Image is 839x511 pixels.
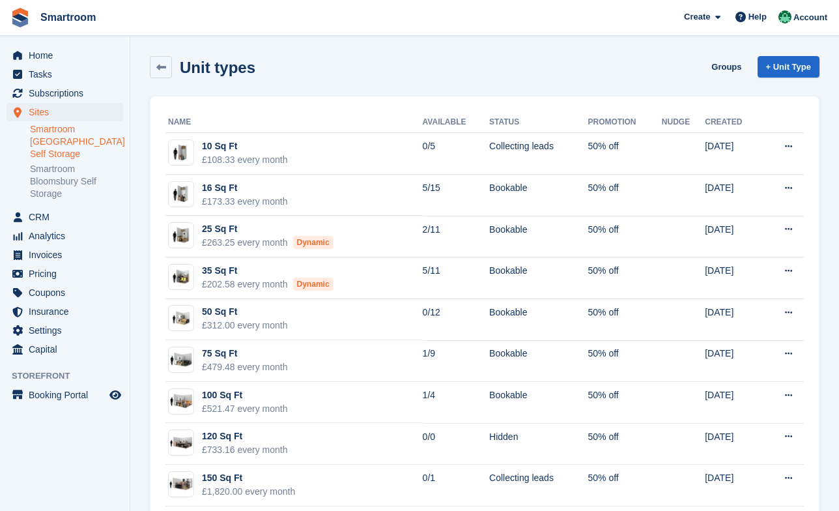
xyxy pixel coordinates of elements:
td: 50% off [588,133,661,175]
td: Collecting leads [489,133,588,175]
span: Booking Portal [29,386,107,404]
td: 1/4 [423,382,489,424]
div: £108.33 every month [202,153,288,167]
img: stora-icon-8386f47178a22dfd0bd8f6a31ec36ba5ce8667c1dd55bd0f319d3a0aa187defe.svg [10,8,30,27]
div: 120 Sq Ft [202,430,288,443]
td: [DATE] [705,299,762,341]
img: 35-sqft-unit.jpg [169,268,193,287]
span: Coupons [29,284,107,302]
span: Analytics [29,227,107,245]
a: menu [7,386,123,404]
td: 0/1 [423,465,489,506]
div: 100 Sq Ft [202,388,288,402]
div: 16 Sq Ft [202,181,288,195]
span: Pricing [29,265,107,283]
td: Bookable [489,175,588,216]
td: 1/9 [423,340,489,382]
td: Bookable [489,382,588,424]
img: 125-sqft-unit.jpg [169,433,193,452]
a: menu [7,321,123,340]
td: [DATE] [705,216,762,257]
td: Bookable [489,216,588,257]
td: 50% off [588,299,661,341]
th: Name [165,112,423,133]
a: Smartroom [GEOGRAPHIC_DATA] Self Storage [30,123,123,160]
td: Bookable [489,257,588,299]
div: Dynamic [293,236,334,249]
div: 10 Sq Ft [202,139,288,153]
td: [DATE] [705,133,762,175]
td: Bookable [489,299,588,341]
td: Collecting leads [489,465,588,506]
td: 50% off [588,465,661,506]
th: Available [423,112,489,133]
a: menu [7,65,123,83]
a: Preview store [107,387,123,403]
span: Tasks [29,65,107,83]
td: [DATE] [705,257,762,299]
img: 100-sqft-unit.jpg [169,392,193,411]
span: Account [793,11,827,24]
img: 10-sqft-unit.jpg [169,143,193,162]
th: Promotion [588,112,661,133]
img: 150-sqft-unit.jpg [169,474,193,493]
td: [DATE] [705,465,762,506]
div: 75 Sq Ft [202,347,288,360]
span: Help [748,10,767,23]
th: Nudge [662,112,705,133]
td: [DATE] [705,340,762,382]
span: Subscriptions [29,84,107,102]
div: £479.48 every month [202,360,288,374]
div: £202.58 every month [202,278,334,291]
td: 0/0 [423,423,489,465]
span: CRM [29,208,107,226]
img: Jacob Gabriel [778,10,791,23]
div: £733.16 every month [202,443,288,457]
div: 35 Sq Ft [202,264,334,278]
a: Groups [706,56,747,78]
td: 50% off [588,340,661,382]
a: menu [7,103,123,121]
td: Hidden [489,423,588,465]
td: 2/11 [423,216,489,257]
div: £521.47 every month [202,402,288,416]
span: Insurance [29,302,107,321]
a: + Unit Type [758,56,819,78]
div: 150 Sq Ft [202,471,295,485]
a: Smartroom [35,7,101,28]
td: Bookable [489,340,588,382]
td: 50% off [588,175,661,216]
td: 5/15 [423,175,489,216]
span: Home [29,46,107,65]
th: Status [489,112,588,133]
td: [DATE] [705,382,762,424]
div: £1,820.00 every month [202,485,295,499]
td: 50% off [588,257,661,299]
td: 0/5 [423,133,489,175]
a: menu [7,208,123,226]
a: Smartroom Bloomsbury Self Storage [30,163,123,200]
a: menu [7,246,123,264]
td: 50% off [588,216,661,257]
span: Storefront [12,370,130,383]
span: Create [684,10,710,23]
div: £263.25 every month [202,236,334,250]
a: menu [7,84,123,102]
span: Settings [29,321,107,340]
div: 50 Sq Ft [202,305,288,319]
a: menu [7,302,123,321]
div: Dynamic [293,278,334,291]
a: menu [7,284,123,302]
img: 75-sqft-unit.jpg [169,351,193,370]
td: [DATE] [705,423,762,465]
td: 50% off [588,423,661,465]
h2: Unit types [180,59,255,76]
td: [DATE] [705,175,762,216]
span: Invoices [29,246,107,264]
td: 5/11 [423,257,489,299]
img: 25-sqft-unit.jpg [169,226,193,245]
a: menu [7,340,123,358]
div: £312.00 every month [202,319,288,332]
img: 15-sqft-unit.jpg [169,184,193,203]
a: menu [7,46,123,65]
